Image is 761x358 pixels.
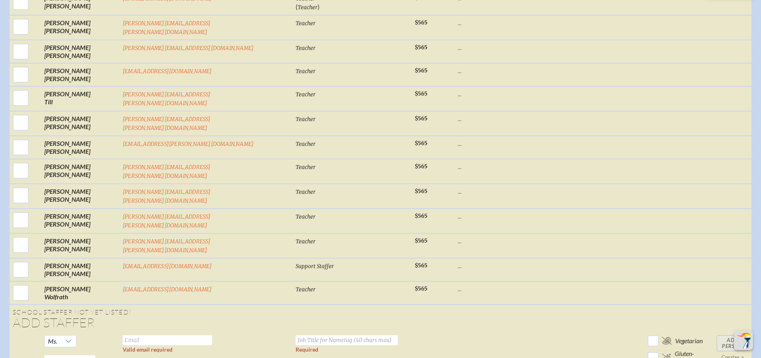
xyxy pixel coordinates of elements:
span: $565 [415,115,427,122]
span: Teacher [296,286,316,293]
p: ... [458,237,602,245]
a: [PERSON_NAME][EMAIL_ADDRESS][PERSON_NAME][DOMAIN_NAME] [123,20,211,36]
td: [PERSON_NAME] [PERSON_NAME] [41,40,119,63]
span: Teacher [298,4,318,11]
p: ... [458,44,602,52]
span: $565 [415,140,427,147]
button: Scroll Top [734,331,753,350]
p: ... [458,19,602,27]
span: Teacher [296,91,316,98]
input: Email [123,335,212,345]
p: ... [458,187,602,195]
span: Ms. [48,337,58,345]
a: [EMAIL_ADDRESS][DOMAIN_NAME] [123,68,212,75]
input: Job Title for Nametag (40 chars max) [296,335,398,345]
a: [EMAIL_ADDRESS][DOMAIN_NAME] [123,263,212,270]
span: Teacher [296,141,316,147]
a: [PERSON_NAME][EMAIL_ADDRESS][DOMAIN_NAME] [123,45,254,52]
a: [PERSON_NAME][EMAIL_ADDRESS][PERSON_NAME][DOMAIN_NAME] [123,164,211,179]
span: Vegetarian [675,337,703,345]
span: ( [296,3,298,10]
img: To the top [735,332,751,348]
p: ... [458,90,602,98]
span: $565 [415,262,427,269]
span: Teacher [296,68,316,75]
span: ) [318,3,320,10]
span: Teacher [296,213,316,220]
a: [PERSON_NAME][EMAIL_ADDRESS][PERSON_NAME][DOMAIN_NAME] [123,189,211,204]
td: [PERSON_NAME] [PERSON_NAME] [41,258,119,281]
a: [PERSON_NAME][EMAIL_ADDRESS][PERSON_NAME][DOMAIN_NAME] [123,91,211,107]
td: [PERSON_NAME] [PERSON_NAME] [41,136,119,159]
a: [PERSON_NAME][EMAIL_ADDRESS][PERSON_NAME][DOMAIN_NAME] [123,238,211,254]
p: ... [458,212,602,220]
a: [PERSON_NAME][EMAIL_ADDRESS][PERSON_NAME][DOMAIN_NAME] [123,213,211,229]
span: Teacher [296,189,316,195]
span: Teacher [296,20,316,27]
td: [PERSON_NAME] [PERSON_NAME] [41,159,119,184]
p: ... [458,163,602,171]
span: $565 [415,188,427,195]
p: ... [458,139,602,147]
span: $565 [415,90,427,97]
span: Teacher [296,45,316,52]
span: Ms. [45,336,61,347]
p: ... [458,115,602,123]
td: [PERSON_NAME] [PERSON_NAME] [41,15,119,40]
span: $565 [415,213,427,219]
span: Support Staffer [296,263,334,270]
span: $565 [415,44,427,51]
a: [EMAIL_ADDRESS][DOMAIN_NAME] [123,286,212,293]
p: ... [458,262,602,270]
label: Valid email required [123,346,173,353]
span: Teacher [296,116,316,123]
span: $565 [415,67,427,74]
span: Teacher [296,238,316,245]
span: Teacher [296,164,316,171]
td: [PERSON_NAME] [PERSON_NAME] [41,233,119,258]
span: $565 [415,285,427,292]
span: $565 [415,237,427,244]
td: [PERSON_NAME] Wolfrath [41,281,119,304]
label: Required [296,346,318,353]
a: [EMAIL_ADDRESS][PERSON_NAME][DOMAIN_NAME] [123,141,254,147]
td: [PERSON_NAME] [PERSON_NAME] [41,111,119,136]
span: $565 [415,163,427,170]
span: $565 [415,19,427,26]
p: ... [458,67,602,75]
p: ... [458,285,602,293]
td: [PERSON_NAME] [PERSON_NAME] [41,209,119,233]
td: [PERSON_NAME] [PERSON_NAME] [41,63,119,86]
td: [PERSON_NAME] [PERSON_NAME] [41,184,119,209]
a: [PERSON_NAME][EMAIL_ADDRESS][PERSON_NAME][DOMAIN_NAME] [123,116,211,131]
td: [PERSON_NAME] Till [41,86,119,111]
